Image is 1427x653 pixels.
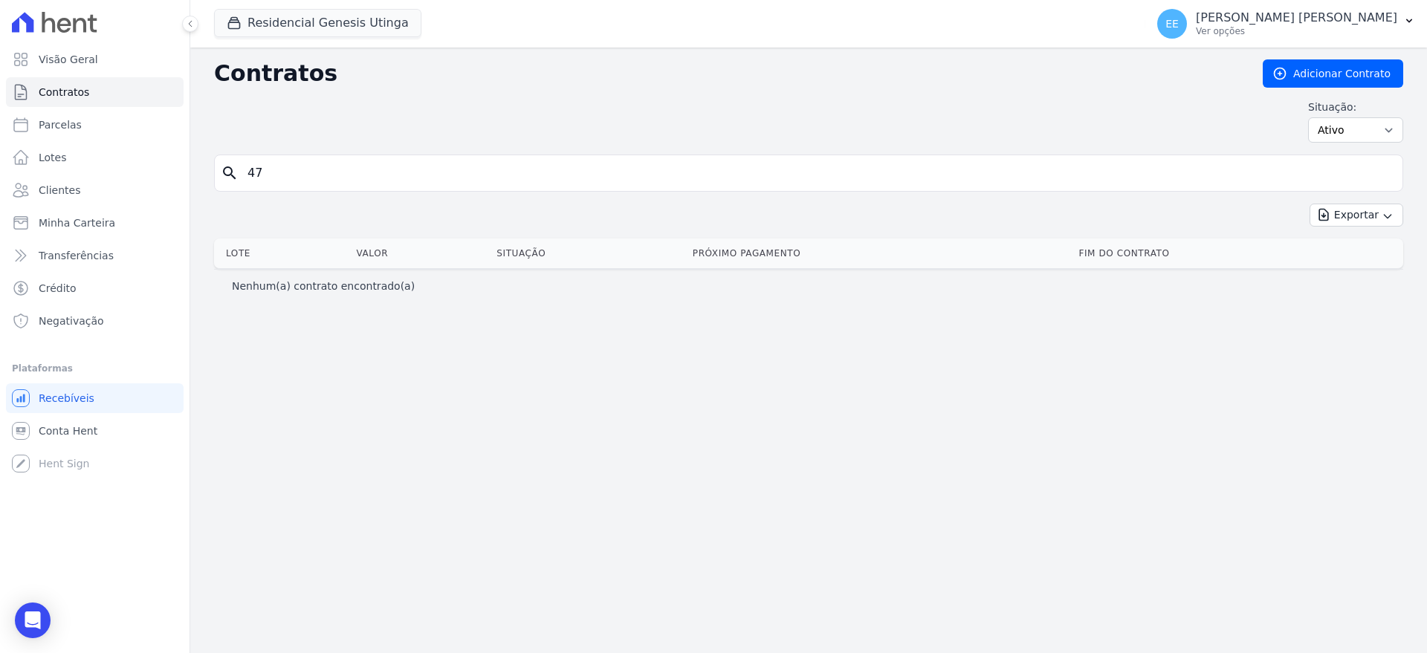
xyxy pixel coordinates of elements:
span: Clientes [39,183,80,198]
h2: Contratos [214,60,1239,87]
input: Buscar por nome do lote [239,158,1397,188]
span: Lotes [39,150,67,165]
button: EE [PERSON_NAME] [PERSON_NAME] Ver opções [1145,3,1427,45]
span: Visão Geral [39,52,98,67]
a: Transferências [6,241,184,270]
th: Situação [491,238,686,268]
div: Open Intercom Messenger [15,602,51,638]
th: Valor [350,238,491,268]
div: Plataformas [12,360,178,377]
a: Crédito [6,273,184,303]
span: Negativação [39,313,104,328]
span: Minha Carteira [39,215,115,230]
span: Parcelas [39,117,82,132]
span: EE [1165,19,1179,29]
a: Clientes [6,175,184,205]
a: Visão Geral [6,45,184,74]
span: Conta Hent [39,423,97,438]
p: [PERSON_NAME] [PERSON_NAME] [1196,10,1397,25]
a: Parcelas [6,110,184,140]
label: Situação: [1308,100,1403,114]
a: Conta Hent [6,416,184,446]
a: Lotes [6,143,184,172]
th: Lote [214,238,350,268]
p: Nenhum(a) contrato encontrado(a) [232,279,415,293]
button: Exportar [1310,204,1403,227]
a: Recebíveis [6,383,184,413]
span: Transferências [39,248,114,263]
a: Negativação [6,306,184,336]
span: Crédito [39,281,77,296]
a: Adicionar Contrato [1263,59,1403,88]
span: Contratos [39,85,89,100]
a: Minha Carteira [6,208,184,238]
th: Fim do Contrato [1072,238,1403,268]
span: Recebíveis [39,391,94,406]
button: Residencial Genesis Utinga [214,9,421,37]
p: Ver opções [1196,25,1397,37]
th: Próximo Pagamento [687,238,1073,268]
a: Contratos [6,77,184,107]
i: search [221,164,239,182]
